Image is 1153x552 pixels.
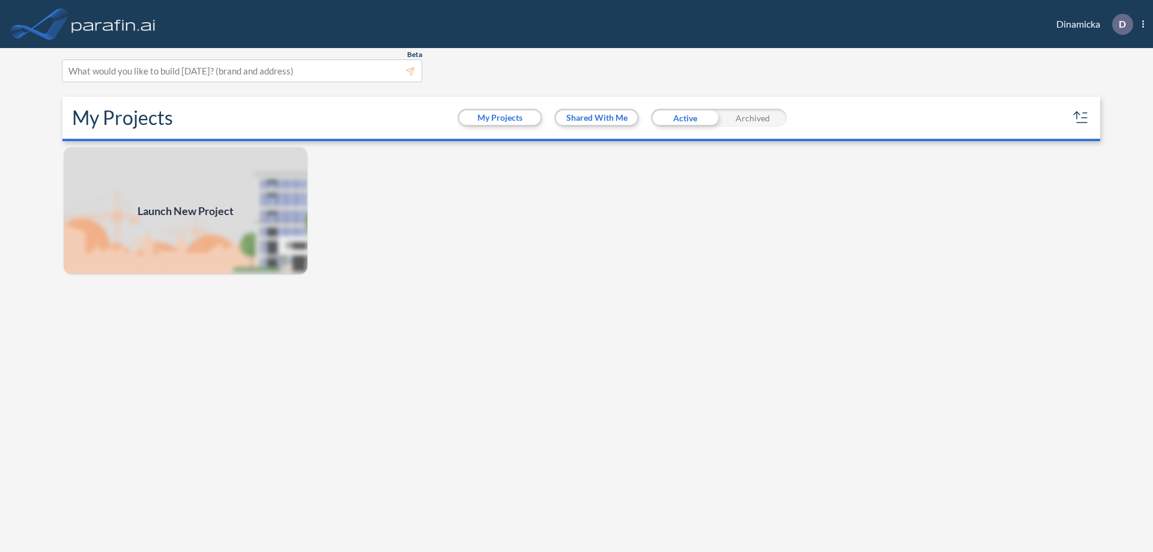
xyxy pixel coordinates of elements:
[62,146,309,276] a: Launch New Project
[459,111,540,125] button: My Projects
[69,12,158,36] img: logo
[138,203,234,219] span: Launch New Project
[556,111,637,125] button: Shared With Me
[407,50,422,59] span: Beta
[1071,108,1091,127] button: sort
[62,146,309,276] img: add
[719,109,787,127] div: Archived
[72,106,173,129] h2: My Projects
[651,109,719,127] div: Active
[1119,19,1126,29] p: D
[1038,14,1144,35] div: Dinamicka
